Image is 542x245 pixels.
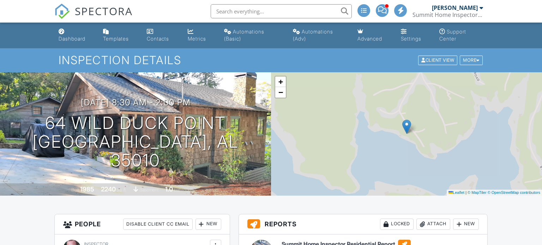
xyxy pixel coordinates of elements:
h1: 64 Wild Duck Point [GEOGRAPHIC_DATA], AL 35010 [11,114,260,170]
div: Automations (Basic) [224,29,264,42]
div: New [195,219,221,230]
input: Search everything... [211,4,352,18]
a: Advanced [355,25,392,45]
div: Advanced [357,36,382,42]
span: bathrooms [174,187,194,192]
a: Leaflet [448,190,464,195]
div: Metrics [188,36,206,42]
div: Attach [416,219,450,230]
div: Templates [103,36,129,42]
span: sq. ft. [117,187,127,192]
a: Support Center [436,25,486,45]
div: 1985 [80,185,94,193]
div: Dashboard [59,36,85,42]
a: Dashboard [56,25,95,45]
h3: People [55,214,230,234]
span: Built [71,187,79,192]
div: Summit Home Inspector LLC [412,11,483,18]
div: Automations (Adv) [293,29,333,42]
a: Settings [398,25,431,45]
div: Locked [380,219,414,230]
a: Metrics [185,25,216,45]
img: The Best Home Inspection Software - Spectora [54,4,70,19]
a: Automations (Basic) [221,25,284,45]
a: SPECTORA [54,10,133,24]
div: Settings [401,36,421,42]
h1: Inspection Details [59,54,483,66]
a: Zoom out [275,87,286,98]
span: | [465,190,466,195]
h3: Reports [239,214,488,234]
div: [PERSON_NAME] [432,4,478,11]
a: Automations (Advanced) [290,25,349,45]
span: SPECTORA [75,4,133,18]
span: basement [139,187,158,192]
div: 1.0 [165,185,173,193]
img: Marker [402,120,411,134]
a: Zoom in [275,76,286,87]
a: © MapTiler [468,190,487,195]
div: More [460,56,483,65]
span: + [278,77,283,86]
div: Client View [418,56,457,65]
div: 2240 [101,185,116,193]
div: Support Center [439,29,466,42]
div: Disable Client CC Email [123,219,193,230]
a: Contacts [144,25,179,45]
div: New [453,219,479,230]
a: Templates [100,25,138,45]
div: Contacts [147,36,169,42]
a: Client View [417,57,459,62]
a: © OpenStreetMap contributors [488,190,540,195]
span: − [278,88,283,97]
h3: [DATE] 8:30 am - 2:00 pm [81,98,191,107]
